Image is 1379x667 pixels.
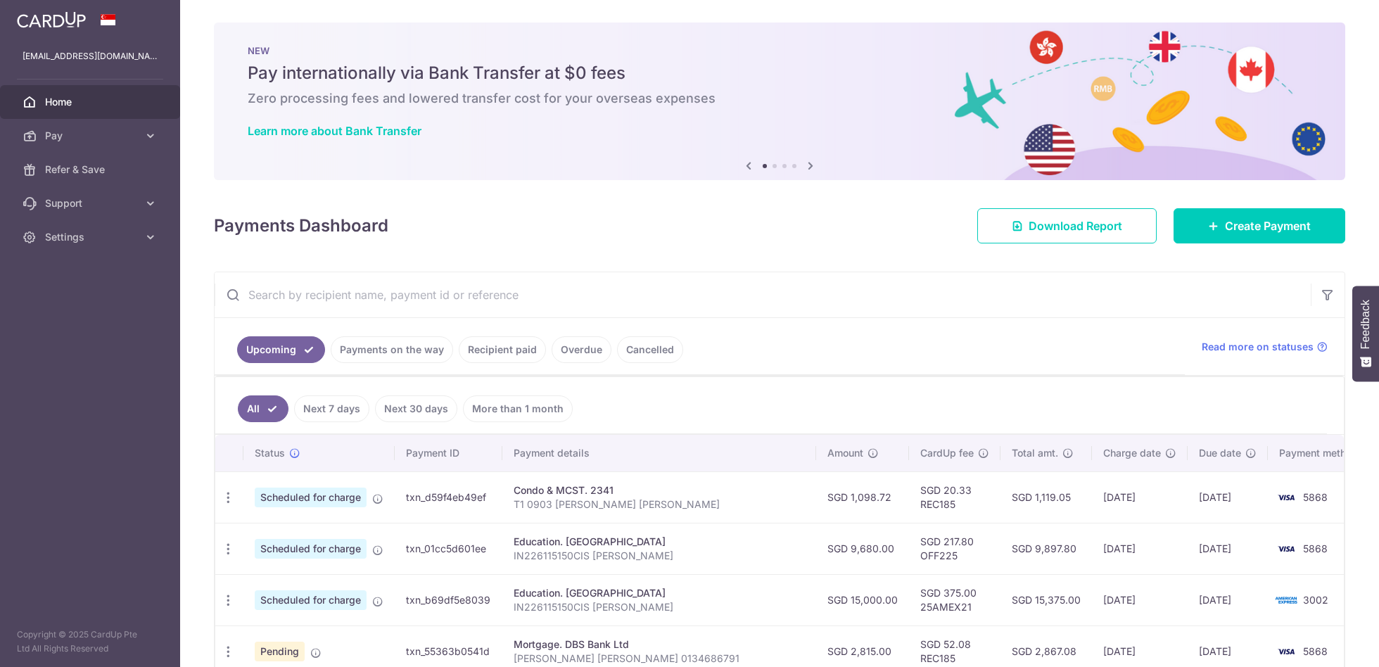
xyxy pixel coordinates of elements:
button: Feedback - Show survey [1352,286,1379,381]
span: Read more on statuses [1202,340,1314,354]
span: Settings [45,230,138,244]
img: CardUp [17,11,86,28]
td: [DATE] [1092,523,1188,574]
th: Payment method [1268,435,1375,471]
span: Scheduled for charge [255,590,367,610]
td: SGD 217.80 OFF225 [909,523,1000,574]
h6: Zero processing fees and lowered transfer cost for your overseas expenses [248,90,1311,107]
td: SGD 20.33 REC185 [909,471,1000,523]
span: Home [45,95,138,109]
div: Condo & MCST. 2341 [514,483,805,497]
td: [DATE] [1188,574,1268,625]
img: Bank Card [1272,540,1300,557]
span: Due date [1199,446,1241,460]
span: Feedback [1359,300,1372,349]
a: Cancelled [617,336,683,363]
a: More than 1 month [463,395,573,422]
a: Read more on statuses [1202,340,1328,354]
span: Refer & Save [45,163,138,177]
td: SGD 9,897.80 [1000,523,1092,574]
a: Recipient paid [459,336,546,363]
span: 5868 [1303,542,1328,554]
a: Payments on the way [331,336,453,363]
a: Upcoming [237,336,325,363]
h5: Pay internationally via Bank Transfer at $0 fees [248,62,1311,84]
a: Create Payment [1174,208,1345,243]
td: SGD 1,098.72 [816,471,909,523]
span: Status [255,446,285,460]
a: All [238,395,288,422]
td: [DATE] [1188,471,1268,523]
td: SGD 1,119.05 [1000,471,1092,523]
input: Search by recipient name, payment id or reference [215,272,1311,317]
span: Scheduled for charge [255,488,367,507]
td: txn_b69df5e8039 [395,574,502,625]
img: Bank Card [1272,489,1300,506]
span: Total amt. [1012,446,1058,460]
span: Support [45,196,138,210]
td: [DATE] [1092,574,1188,625]
div: Education. [GEOGRAPHIC_DATA] [514,535,805,549]
a: Next 7 days [294,395,369,422]
th: Payment ID [395,435,502,471]
img: Bank Card [1272,643,1300,660]
td: [DATE] [1092,471,1188,523]
span: CardUp fee [920,446,974,460]
a: Next 30 days [375,395,457,422]
img: Bank Card [1272,592,1300,609]
td: SGD 15,000.00 [816,574,909,625]
td: txn_01cc5d601ee [395,523,502,574]
span: Amount [827,446,863,460]
td: SGD 15,375.00 [1000,574,1092,625]
span: 5868 [1303,645,1328,657]
p: IN226115150CIS [PERSON_NAME] [514,600,805,614]
div: Mortgage. DBS Bank Ltd [514,637,805,652]
th: Payment details [502,435,816,471]
p: NEW [248,45,1311,56]
span: Download Report [1029,217,1122,234]
p: [PERSON_NAME] [PERSON_NAME] 0134686791 [514,652,805,666]
p: T1 0903 [PERSON_NAME] [PERSON_NAME] [514,497,805,512]
p: [EMAIL_ADDRESS][DOMAIN_NAME] [23,49,158,63]
span: Pending [255,642,305,661]
span: Help [32,10,61,23]
p: IN226115150CIS [PERSON_NAME] [514,549,805,563]
td: SGD 375.00 25AMEX21 [909,574,1000,625]
td: txn_d59f4eb49ef [395,471,502,523]
td: [DATE] [1188,523,1268,574]
img: Bank transfer banner [214,23,1345,180]
td: SGD 9,680.00 [816,523,909,574]
span: 3002 [1303,594,1328,606]
span: 5868 [1303,491,1328,503]
div: Education. [GEOGRAPHIC_DATA] [514,586,805,600]
span: Create Payment [1225,217,1311,234]
h4: Payments Dashboard [214,213,388,239]
span: Scheduled for charge [255,539,367,559]
a: Download Report [977,208,1157,243]
a: Learn more about Bank Transfer [248,124,421,138]
span: Charge date [1103,446,1161,460]
span: Pay [45,129,138,143]
a: Overdue [552,336,611,363]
